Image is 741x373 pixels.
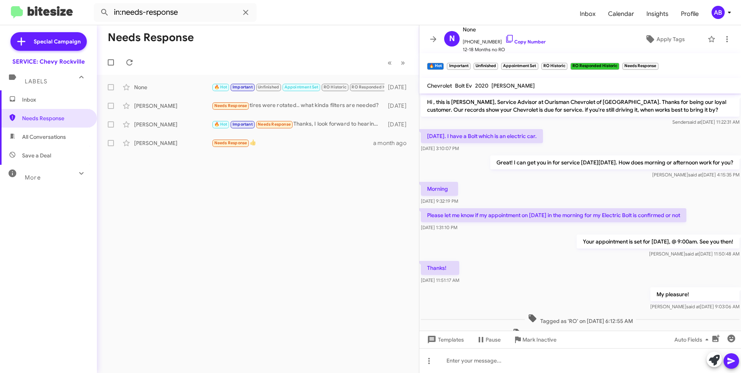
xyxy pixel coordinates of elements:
[505,39,546,45] a: Copy Number
[214,103,247,108] span: Needs Response
[447,63,470,70] small: Important
[284,85,319,90] span: Appointment Set
[686,304,700,309] span: said at
[134,121,212,128] div: [PERSON_NAME]
[373,139,413,147] div: a month ago
[419,333,470,347] button: Templates
[674,333,712,347] span: Auto Fields
[25,174,41,181] span: More
[22,114,88,122] span: Needs Response
[577,235,739,249] p: Your appointment is set for [DATE], @ 9:00am. See you then!
[384,102,413,110] div: [DATE]
[12,58,85,66] div: SERVICE: Chevy Rockville
[108,31,194,44] h1: Needs Response
[421,261,459,275] p: Thanks!
[470,333,507,347] button: Pause
[455,82,472,89] span: Bolt Ev
[214,122,227,127] span: 🔥 Hot
[352,85,398,90] span: RO Responded Historic
[421,208,686,222] p: Please let me know if my appointment on [DATE] in the morning for my Electric Bolt is confirmed o...
[650,287,739,301] p: My pleasure!
[510,328,651,339] span: Tagged as 'RO Responded' on [DATE] 6:12:55 AM
[384,121,413,128] div: [DATE]
[25,78,47,85] span: Labels
[34,38,81,45] span: Special Campaign
[22,133,66,141] span: All Conversations
[212,83,384,92] div: In a garage
[657,32,685,46] span: Apply Tags
[421,182,458,196] p: Morning
[570,63,619,70] small: RO Responded Historic
[525,314,636,325] span: Tagged as 'RO' on [DATE] 6:12:55 AM
[688,119,701,125] span: said at
[712,6,725,19] div: AB
[491,82,535,89] span: [PERSON_NAME]
[421,198,458,204] span: [DATE] 9:32:19 PM
[258,85,279,90] span: Unfinished
[449,33,455,45] span: N
[541,63,567,70] small: RO Historic
[94,3,257,22] input: Search
[384,83,413,91] div: [DATE]
[22,152,51,159] span: Save a Deal
[688,172,702,178] span: said at
[672,119,739,125] span: Sender [DATE] 11:22:31 AM
[650,304,739,309] span: [PERSON_NAME] [DATE] 9:03:06 AM
[421,277,459,283] span: [DATE] 11:51:17 AM
[640,3,675,25] a: Insights
[652,172,739,178] span: [PERSON_NAME] [DATE] 4:15:35 PM
[475,82,488,89] span: 2020
[705,6,732,19] button: AB
[214,140,247,145] span: Needs Response
[134,102,212,110] div: [PERSON_NAME]
[427,63,444,70] small: 🔥 Hot
[421,129,543,143] p: [DATE]. I have a Bolt which is an electric car.
[625,32,704,46] button: Apply Tags
[574,3,602,25] a: Inbox
[622,63,658,70] small: Needs Response
[486,333,501,347] span: Pause
[507,333,563,347] button: Mark Inactive
[427,82,452,89] span: Chevrolet
[685,251,699,257] span: said at
[463,34,546,46] span: [PHONE_NUMBER]
[463,25,546,34] span: None
[675,3,705,25] a: Profile
[383,55,396,71] button: Previous
[233,122,253,127] span: Important
[522,333,557,347] span: Mark Inactive
[668,333,718,347] button: Auto Fields
[602,3,640,25] a: Calendar
[233,85,253,90] span: Important
[10,32,87,51] a: Special Campaign
[396,55,410,71] button: Next
[649,251,739,257] span: [PERSON_NAME] [DATE] 11:50:48 AM
[474,63,498,70] small: Unfinished
[463,46,546,54] span: 12-18 Months no RO
[383,55,410,71] nav: Page navigation example
[214,85,227,90] span: 🔥 Hot
[212,120,384,129] div: Thanks, I look forward to hearing from them.
[401,58,405,67] span: »
[324,85,346,90] span: RO Historic
[388,58,392,67] span: «
[212,138,373,147] div: 👍
[421,145,459,151] span: [DATE] 3:10:07 PM
[421,224,457,230] span: [DATE] 1:31:10 PM
[258,122,291,127] span: Needs Response
[426,333,464,347] span: Templates
[212,101,384,110] div: tires were rotated.. what kinda filters are needed?
[134,139,212,147] div: [PERSON_NAME]
[490,155,739,169] p: Great! I can get you in for service [DATE][DATE]. How does morning or afternoon work for you?
[421,95,739,117] p: Hi , this is [PERSON_NAME], Service Advisor at Ourisman Chevrolet of [GEOGRAPHIC_DATA]. Thanks fo...
[501,63,538,70] small: Appointment Set
[22,96,88,104] span: Inbox
[134,83,212,91] div: None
